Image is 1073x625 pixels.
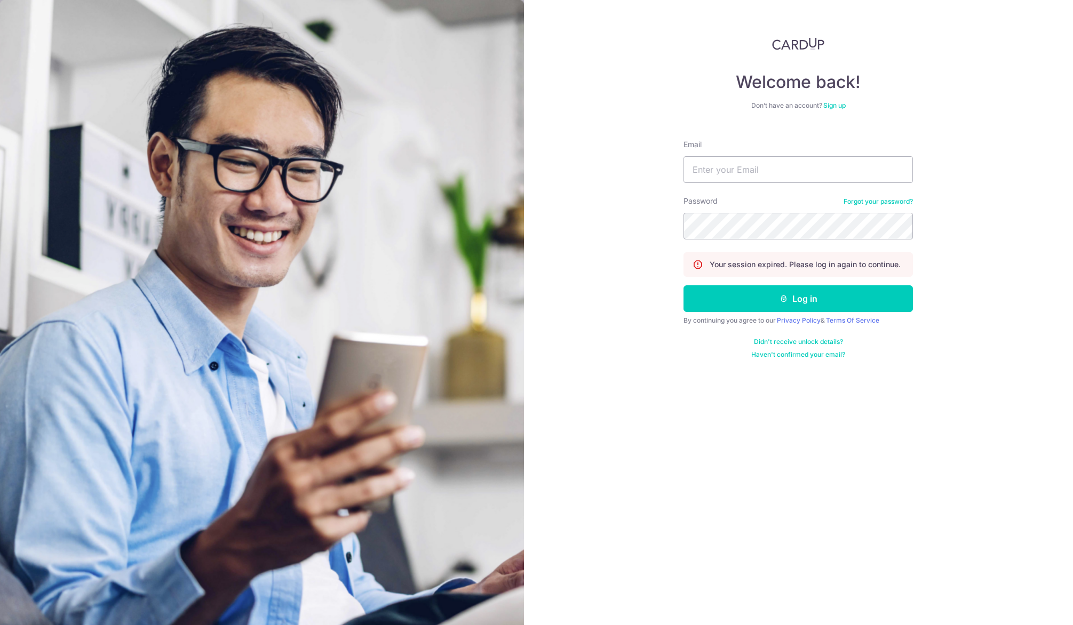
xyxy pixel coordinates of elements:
label: Password [683,196,718,206]
div: Don’t have an account? [683,101,913,110]
input: Enter your Email [683,156,913,183]
a: Forgot your password? [844,197,913,206]
p: Your session expired. Please log in again to continue. [710,259,901,270]
h4: Welcome back! [683,71,913,93]
a: Haven't confirmed your email? [751,350,845,359]
a: Sign up [823,101,846,109]
a: Didn't receive unlock details? [754,338,843,346]
label: Email [683,139,702,150]
div: By continuing you agree to our & [683,316,913,325]
a: Privacy Policy [777,316,821,324]
button: Log in [683,285,913,312]
a: Terms Of Service [826,316,879,324]
img: CardUp Logo [772,37,824,50]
